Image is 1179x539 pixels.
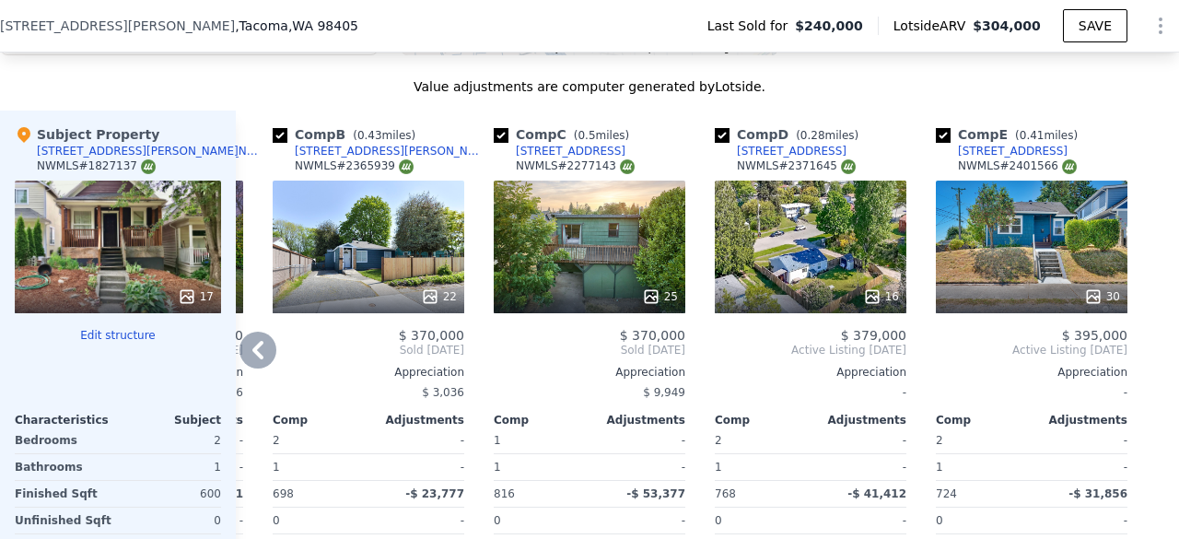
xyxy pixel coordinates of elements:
div: - [372,508,464,533]
div: Comp [273,413,368,428]
div: NWMLS # 2371645 [737,158,856,174]
span: 698 [273,487,294,500]
span: 2 [715,434,722,447]
div: Adjustments [589,413,685,428]
div: NWMLS # 2401566 [958,158,1077,174]
div: 16 [863,287,899,306]
span: $304,000 [973,18,1041,33]
div: Subject [118,413,221,428]
span: , Tacoma [235,17,358,35]
div: Comp [936,413,1032,428]
div: NWMLS # 2277143 [516,158,635,174]
div: [STREET_ADDRESS] [516,144,625,158]
div: Bedrooms [15,428,114,453]
div: - [593,428,685,453]
div: 2 [122,428,221,453]
div: Subject Property [15,125,159,144]
div: 0 [122,508,221,533]
a: [STREET_ADDRESS] [494,144,625,158]
div: - [372,454,464,480]
div: Appreciation [494,365,685,380]
span: -$ 41,412 [847,487,906,500]
div: [STREET_ADDRESS] [737,144,846,158]
button: Edit structure [15,328,221,343]
span: Lotside ARV [893,17,973,35]
div: - [814,454,906,480]
img: NWMLS Logo [841,159,856,174]
span: 768 [715,487,736,500]
img: NWMLS Logo [1062,159,1077,174]
div: Comp B [273,125,423,144]
span: ( miles) [1008,129,1085,142]
div: Comp [494,413,589,428]
a: [STREET_ADDRESS] [936,144,1068,158]
span: Active Listing [DATE] [715,343,906,357]
div: Comp C [494,125,636,144]
span: $ 9,949 [643,386,685,399]
span: 0 [494,514,501,527]
span: ( miles) [788,129,866,142]
span: Active Listing [DATE] [936,343,1127,357]
div: Finished Sqft [15,481,114,507]
img: NWMLS Logo [620,159,635,174]
span: $ 370,000 [620,328,685,343]
span: $ 3,036 [422,386,464,399]
div: - [814,428,906,453]
a: [STREET_ADDRESS][PERSON_NAME] [273,144,486,158]
span: 724 [936,487,957,500]
div: - [936,380,1127,405]
span: $ 379,000 [841,328,906,343]
div: NWMLS # 1827137 [37,158,156,174]
div: - [715,380,906,405]
div: Characteristics [15,413,118,428]
a: [STREET_ADDRESS] [715,144,846,158]
div: [STREET_ADDRESS][PERSON_NAME] [295,144,486,158]
span: 0.41 [1020,129,1045,142]
span: -$ 31,856 [1068,487,1127,500]
div: Comp D [715,125,866,144]
div: Unfinished Sqft [15,508,114,533]
span: 1 [494,434,501,447]
img: NWMLS Logo [141,159,156,174]
div: Adjustments [1032,413,1127,428]
div: Appreciation [715,365,906,380]
div: Adjustments [811,413,906,428]
div: 22 [421,287,457,306]
div: - [593,454,685,480]
span: $ 370,000 [399,328,464,343]
span: -$ 53,377 [626,487,685,500]
span: 0.5 [578,129,595,142]
span: ( miles) [566,129,636,142]
div: - [372,428,464,453]
div: - [1035,454,1127,480]
span: 0.28 [800,129,825,142]
div: 30 [1084,287,1120,306]
div: 25 [642,287,678,306]
span: ( miles) [345,129,423,142]
div: Bathrooms [15,454,114,480]
span: $240,000 [795,17,863,35]
div: - [1035,508,1127,533]
div: 600 [122,481,221,507]
span: 0.43 [357,129,382,142]
div: 1 [494,454,586,480]
div: [STREET_ADDRESS] [958,144,1068,158]
div: Appreciation [273,365,464,380]
div: - [814,508,906,533]
span: $ 395,000 [1062,328,1127,343]
img: NWMLS Logo [399,159,414,174]
div: - [593,508,685,533]
span: -$ 23,777 [405,487,464,500]
div: - [1035,428,1127,453]
span: 0 [936,514,943,527]
div: 1 [122,454,221,480]
span: Sold [DATE] [273,343,464,357]
div: Comp E [936,125,1085,144]
div: 1 [715,454,807,480]
div: Comp [715,413,811,428]
div: 17 [178,287,214,306]
button: Show Options [1142,7,1179,44]
button: SAVE [1063,9,1127,42]
span: Sold [DATE] [494,343,685,357]
span: 2 [936,434,943,447]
